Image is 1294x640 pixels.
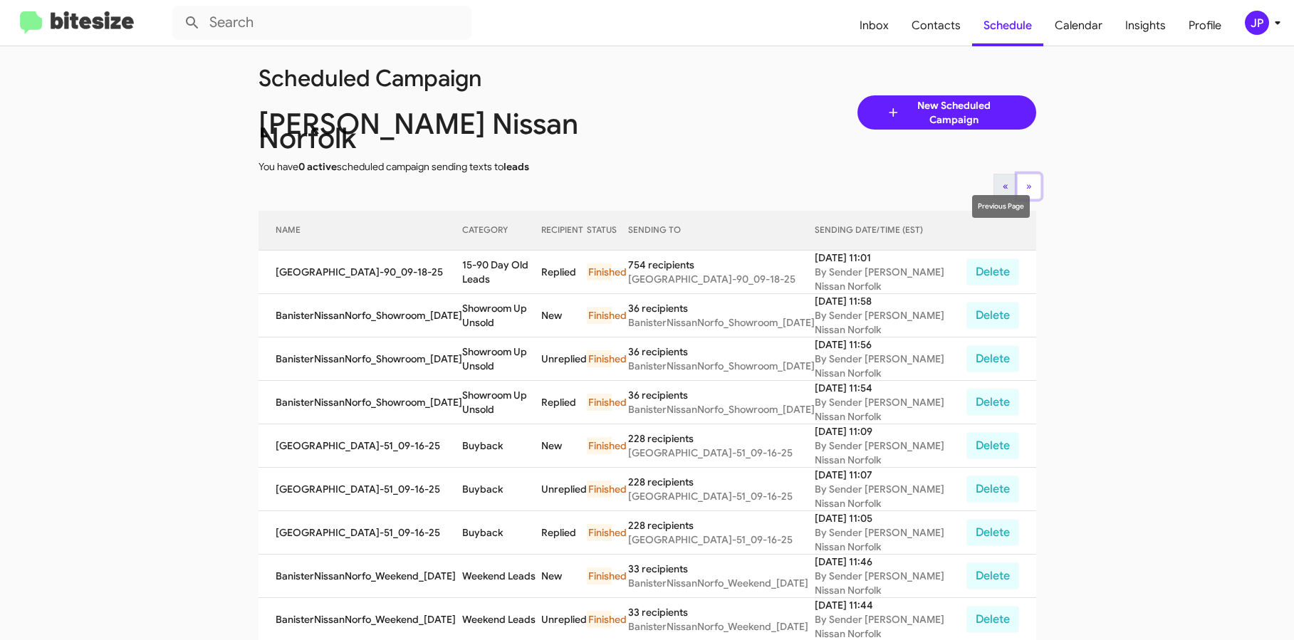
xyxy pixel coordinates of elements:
[587,394,612,411] div: Finished
[587,437,612,454] div: Finished
[628,446,815,460] div: [GEOGRAPHIC_DATA]-51_09-16-25
[628,258,815,272] div: 754 recipients
[259,424,462,468] td: [GEOGRAPHIC_DATA]-51_09-16-25
[815,337,966,352] div: [DATE] 11:56
[966,606,1019,633] button: Delete
[628,533,815,547] div: [GEOGRAPHIC_DATA]-51_09-16-25
[1245,11,1269,35] div: JP
[541,468,587,511] td: Unreplied
[628,518,815,533] div: 228 recipients
[587,611,612,628] div: Finished
[815,308,966,337] div: By Sender [PERSON_NAME] Nissan Norfolk
[503,160,529,173] span: leads
[462,211,541,251] th: CATEGORY
[628,388,815,402] div: 36 recipients
[628,345,815,359] div: 36 recipients
[815,525,966,554] div: By Sender [PERSON_NAME] Nissan Norfolk
[628,605,815,619] div: 33 recipients
[972,5,1043,46] a: Schedule
[966,258,1019,285] button: Delete
[587,211,628,251] th: STATUS
[628,562,815,576] div: 33 recipients
[1003,179,1008,192] span: «
[966,345,1019,372] button: Delete
[815,395,966,424] div: By Sender [PERSON_NAME] Nissan Norfolk
[966,519,1019,546] button: Delete
[248,71,658,85] div: Scheduled Campaign
[815,251,966,265] div: [DATE] 11:01
[628,619,815,634] div: BanisterNissanNorfo_Weekend_[DATE]
[628,402,815,416] div: BanisterNissanNorfo_Showroom_[DATE]
[815,381,966,395] div: [DATE] 11:54
[541,337,587,381] td: Unreplied
[462,511,541,555] td: Buyback
[541,511,587,555] td: Replied
[462,251,541,294] td: 15-90 Day Old Leads
[462,468,541,511] td: Buyback
[994,174,1041,199] nav: Page navigation example
[462,294,541,337] td: Showroom Up Unsold
[462,337,541,381] td: Showroom Up Unsold
[462,555,541,598] td: Weekend Leads
[587,263,612,280] div: Finished
[1017,174,1041,199] button: Next
[1043,5,1114,46] a: Calendar
[900,5,972,46] a: Contacts
[587,350,612,367] div: Finished
[628,301,815,315] div: 36 recipients
[259,511,462,555] td: [GEOGRAPHIC_DATA]-51_09-16-25
[815,211,966,251] th: SENDING DATE/TIME (EST)
[541,381,587,424] td: Replied
[587,567,612,584] div: Finished
[815,265,966,293] div: By Sender [PERSON_NAME] Nissan Norfolk
[462,381,541,424] td: Showroom Up Unsold
[248,159,658,174] div: You have scheduled campaign sending texts to
[1026,179,1032,192] span: »
[628,272,815,286] div: [GEOGRAPHIC_DATA]-90_09-18-25
[815,424,966,439] div: [DATE] 11:09
[815,468,966,482] div: [DATE] 11:07
[993,174,1018,199] button: Previous
[815,511,966,525] div: [DATE] 11:05
[259,251,462,294] td: [GEOGRAPHIC_DATA]-90_09-18-25
[628,489,815,503] div: [GEOGRAPHIC_DATA]-51_09-16-25
[259,468,462,511] td: [GEOGRAPHIC_DATA]-51_09-16-25
[815,352,966,380] div: By Sender [PERSON_NAME] Nissan Norfolk
[966,302,1019,329] button: Delete
[541,251,587,294] td: Replied
[815,555,966,569] div: [DATE] 11:46
[966,432,1019,459] button: Delete
[298,160,337,173] span: 0 active
[259,555,462,598] td: BanisterNissanNorfo_Weekend_[DATE]
[815,482,966,510] div: By Sender [PERSON_NAME] Nissan Norfolk
[848,5,900,46] a: Inbox
[815,439,966,467] div: By Sender [PERSON_NAME] Nissan Norfolk
[966,562,1019,589] button: Delete
[857,95,1036,130] a: New Scheduled Campaign
[966,389,1019,416] button: Delete
[815,598,966,612] div: [DATE] 11:44
[541,424,587,468] td: New
[628,211,815,251] th: SENDING TO
[587,481,612,498] div: Finished
[972,195,1030,218] div: Previous Page
[628,315,815,330] div: BanisterNissanNorfo_Showroom_[DATE]
[628,431,815,446] div: 228 recipients
[259,211,462,251] th: NAME
[259,294,462,337] td: BanisterNissanNorfo_Showroom_[DATE]
[259,381,462,424] td: BanisterNissanNorfo_Showroom_[DATE]
[541,555,587,598] td: New
[172,6,471,40] input: Search
[901,98,1008,127] span: New Scheduled Campaign
[628,359,815,373] div: BanisterNissanNorfo_Showroom_[DATE]
[1233,11,1278,35] button: JP
[1177,5,1233,46] span: Profile
[587,307,612,324] div: Finished
[1114,5,1177,46] a: Insights
[628,576,815,590] div: BanisterNissanNorfo_Weekend_[DATE]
